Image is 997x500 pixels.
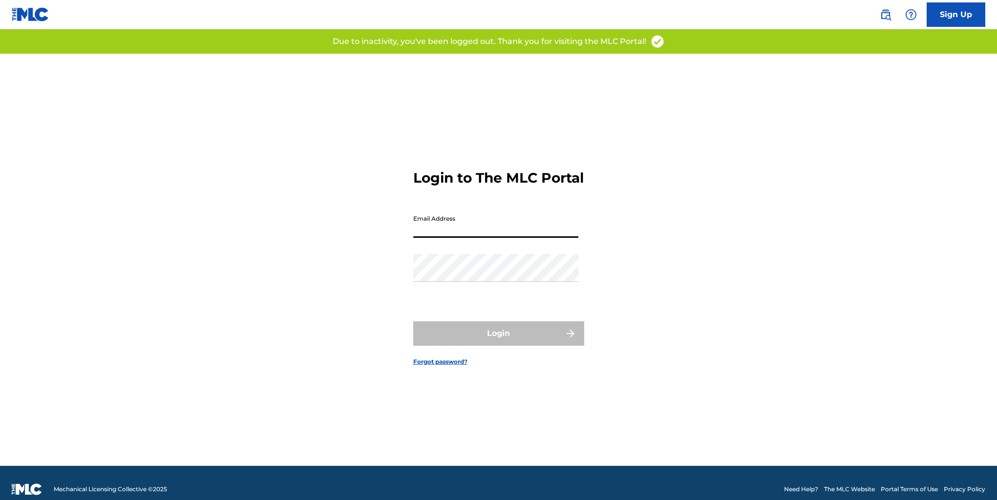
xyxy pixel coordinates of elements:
a: Sign Up [927,2,985,27]
p: Due to inactivity, you've been logged out. Thank you for visiting the MLC Portal! [333,36,646,47]
img: MLC Logo [12,7,49,21]
img: access [650,34,665,49]
a: Need Help? [784,485,818,494]
h3: Login to The MLC Portal [413,169,584,187]
span: Mechanical Licensing Collective © 2025 [54,485,167,494]
img: logo [12,483,42,495]
a: Forgot password? [413,357,467,366]
a: Privacy Policy [944,485,985,494]
a: The MLC Website [824,485,875,494]
img: help [905,9,917,21]
img: search [880,9,891,21]
a: Public Search [876,5,895,24]
a: Portal Terms of Use [881,485,938,494]
div: Help [901,5,921,24]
